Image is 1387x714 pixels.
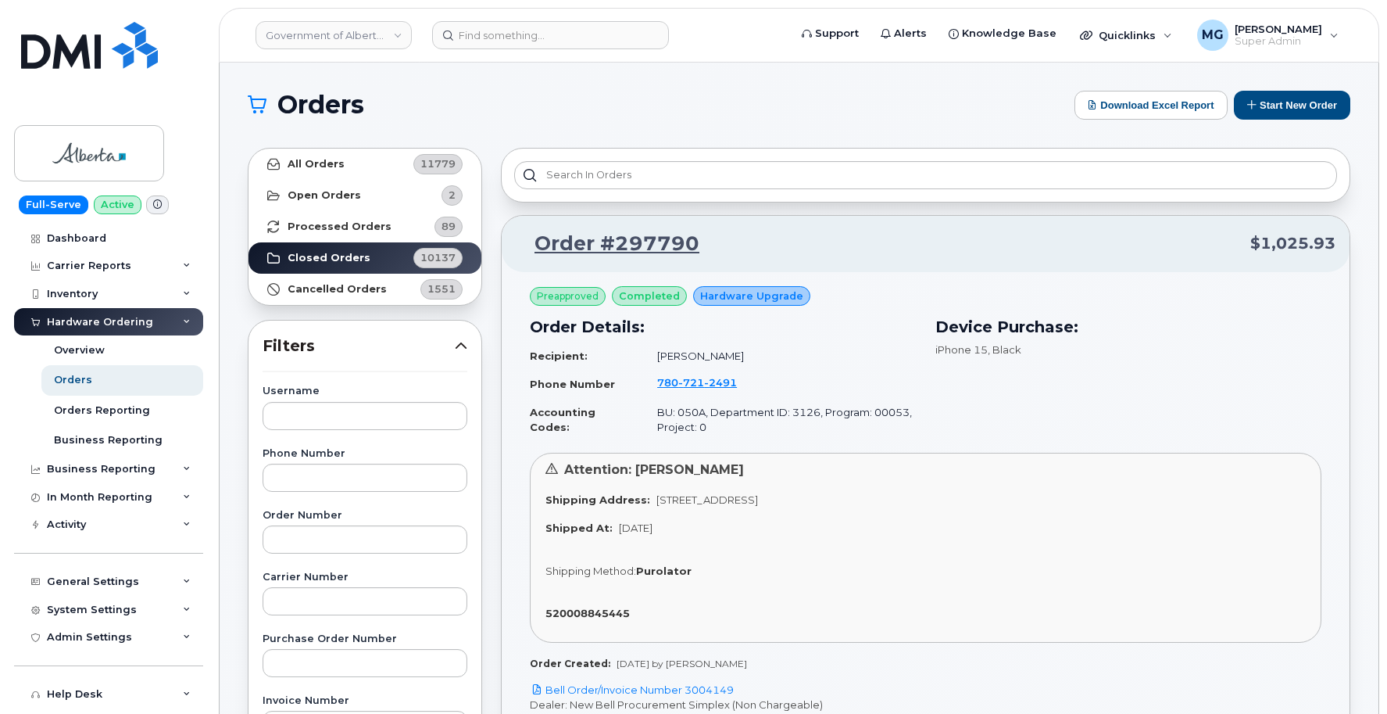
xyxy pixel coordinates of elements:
td: [PERSON_NAME] [643,343,916,370]
a: Processed Orders89 [248,211,481,242]
button: Download Excel Report [1074,91,1228,120]
span: iPhone 15 [935,343,988,356]
label: Purchase Order Number [263,634,467,644]
span: Preapproved [537,289,599,303]
span: [DATE] [619,522,652,534]
p: Dealer: New Bell Procurement Simplex (Non Chargeable) [530,698,1321,712]
td: BU: 050A, Department ID: 3126, Program: 00053, Project: 0 [643,399,916,440]
h3: Order Details: [530,315,917,339]
span: 780 [657,376,737,389]
strong: All Orders [288,158,345,170]
strong: Processed Orders [288,221,391,233]
a: Bell Order/Invoice Number 3004149 [530,684,734,696]
strong: Open Orders [288,189,361,202]
a: All Orders11779 [248,149,481,180]
a: Closed Orders10137 [248,242,481,274]
strong: Recipient: [530,350,588,362]
button: Start New Order [1234,91,1350,120]
strong: Purolator [636,565,692,577]
label: Order Number [263,511,467,521]
label: Username [263,386,467,396]
a: Open Orders2 [248,180,481,211]
span: 721 [678,376,704,389]
span: Filters [263,335,455,357]
label: Carrier Number [263,572,467,583]
strong: Shipped At: [545,522,613,534]
span: 1551 [427,282,456,296]
a: Cancelled Orders1551 [248,274,481,305]
strong: Accounting Codes: [530,406,595,433]
span: 11779 [420,156,456,171]
span: Shipping Method: [545,565,636,577]
span: completed [619,289,680,303]
strong: Phone Number [530,378,615,390]
a: 7807212491 [657,376,756,389]
a: 520008845445 [545,607,636,619]
label: Invoice Number [263,696,467,706]
span: 89 [441,219,456,234]
span: , Black [988,343,1021,356]
span: [STREET_ADDRESS] [656,493,758,506]
span: 2491 [704,376,737,389]
label: Phone Number [263,449,467,459]
strong: Closed Orders [288,252,370,264]
span: $1,025.93 [1250,232,1335,255]
strong: Cancelled Orders [288,283,387,296]
span: Hardware Upgrade [700,289,803,303]
h3: Device Purchase: [935,315,1322,339]
input: Search in orders [514,161,1337,189]
span: [DATE] by [PERSON_NAME] [617,658,747,669]
strong: Shipping Address: [545,493,650,506]
a: Order #297790 [516,230,699,258]
span: Attention: [PERSON_NAME] [564,462,744,477]
span: Orders [277,93,364,117]
span: 10137 [420,250,456,265]
strong: Order Created: [530,658,610,669]
span: 2 [449,188,456,203]
strong: 520008845445 [545,607,630,619]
